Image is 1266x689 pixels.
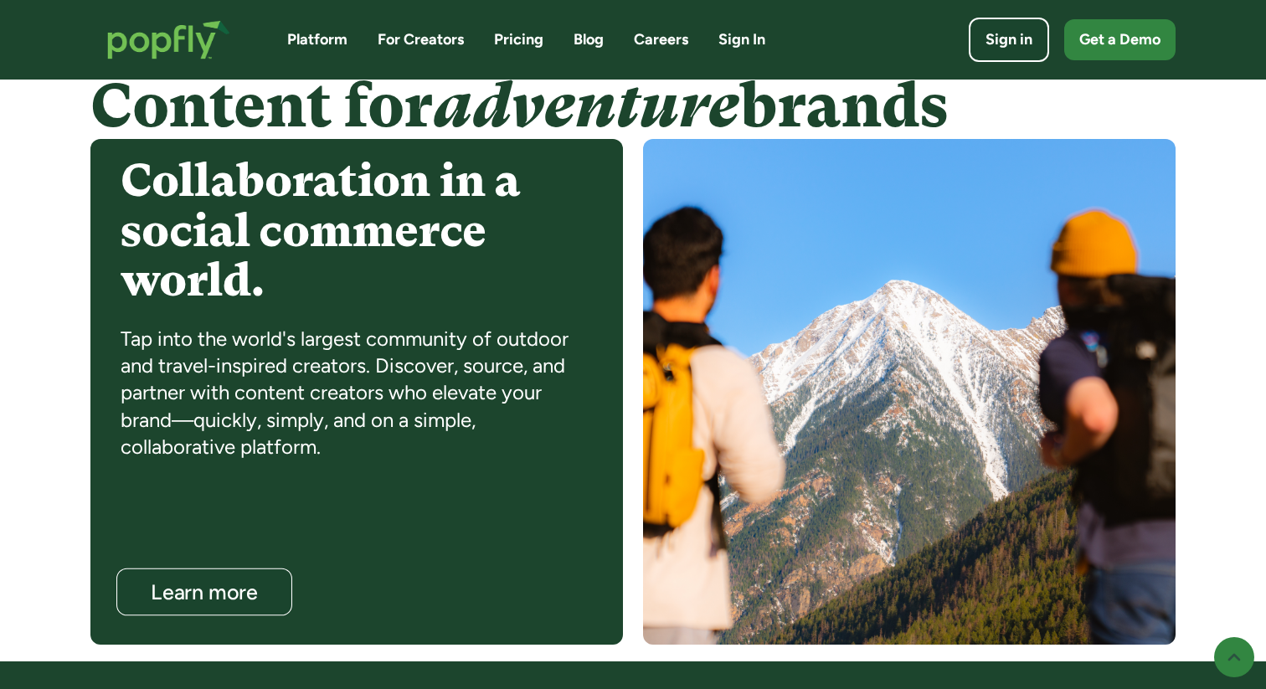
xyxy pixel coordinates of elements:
[90,3,247,76] a: home
[90,73,1176,139] h4: Content for brands
[494,29,543,50] a: Pricing
[574,29,604,50] a: Blog
[121,156,593,305] h4: Collaboration in a social commerce world.
[1064,19,1176,60] a: Get a Demo
[116,568,292,616] a: Learn more
[433,71,739,141] em: adventure
[121,326,593,461] div: Tap into the world's largest community of outdoor and travel-inspired creators. Discover, source,...
[986,29,1032,50] div: Sign in
[1079,29,1160,50] div: Get a Demo
[634,29,688,50] a: Careers
[287,29,347,50] a: Platform
[969,18,1049,62] a: Sign in
[378,29,464,50] a: For Creators
[718,29,765,50] a: Sign In
[133,582,275,604] div: Learn more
